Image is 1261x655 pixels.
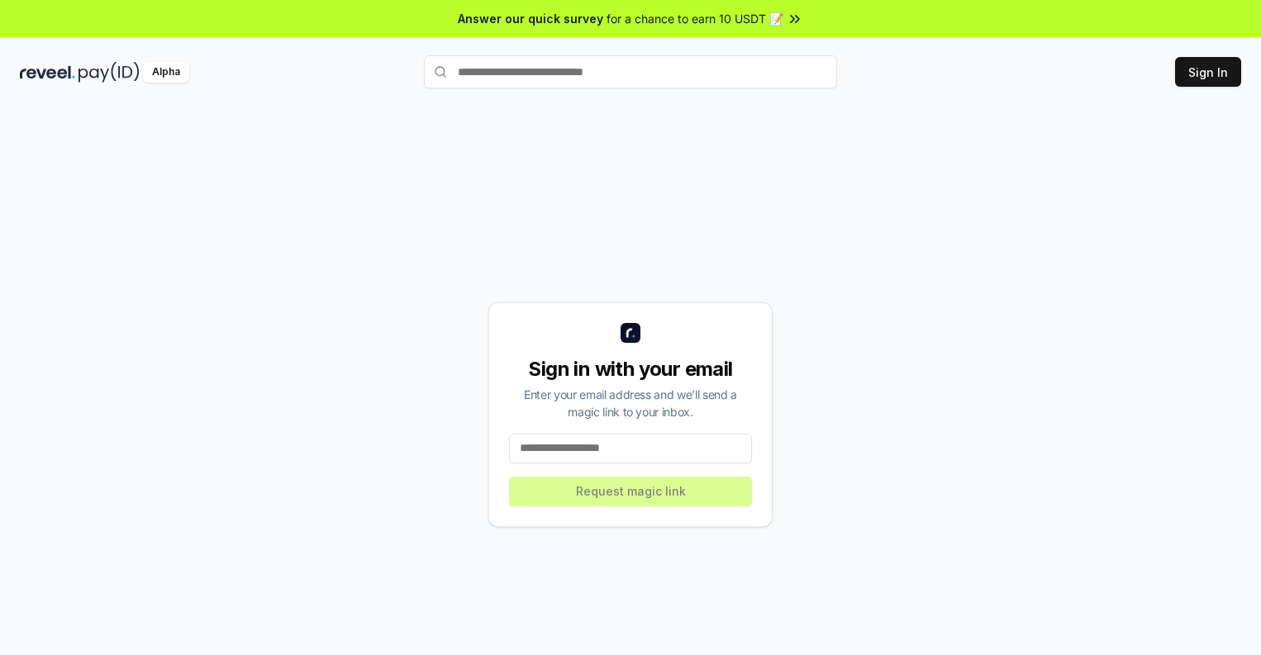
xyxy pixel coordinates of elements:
[143,62,189,83] div: Alpha
[79,62,140,83] img: pay_id
[1175,57,1241,87] button: Sign In
[509,356,752,382] div: Sign in with your email
[458,10,603,27] span: Answer our quick survey
[509,386,752,420] div: Enter your email address and we’ll send a magic link to your inbox.
[621,323,640,343] img: logo_small
[20,62,75,83] img: reveel_dark
[607,10,783,27] span: for a chance to earn 10 USDT 📝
